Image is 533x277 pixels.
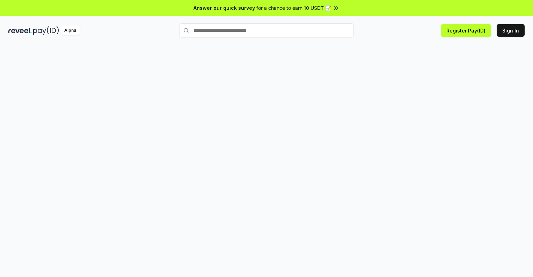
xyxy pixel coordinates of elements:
[497,24,525,37] button: Sign In
[60,26,80,35] div: Alpha
[256,4,331,12] span: for a chance to earn 10 USDT 📝
[194,4,255,12] span: Answer our quick survey
[8,26,32,35] img: reveel_dark
[33,26,59,35] img: pay_id
[441,24,491,37] button: Register Pay(ID)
